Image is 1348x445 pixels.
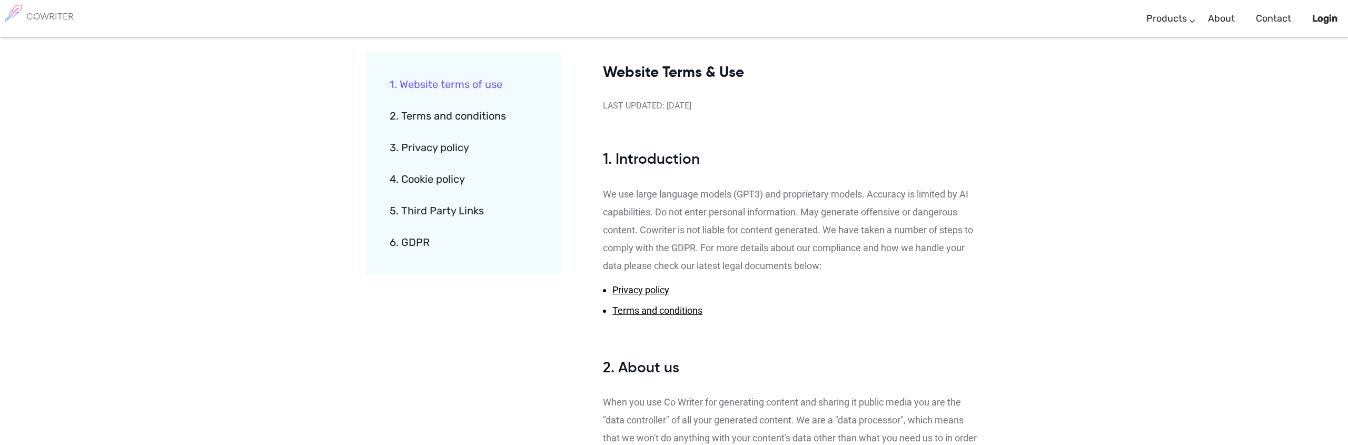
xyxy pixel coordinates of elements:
[1208,3,1235,34] a: About
[612,303,702,319] a: Terms and conditions
[390,195,556,226] a: 5. Third Party Links
[603,37,982,94] h3: Website Terms & Use
[26,12,74,21] h6: COWRITER
[603,124,982,181] h3: 1. Introduction
[603,185,982,275] p: We use large language models (GPT3) and proprietary models. Accuracy is limited by AI capabilitie...
[603,98,982,114] div: LAST UPDATED: [DATE]
[603,332,982,390] h3: 2. About us
[390,68,556,100] a: 1. Website terms of use
[1146,3,1187,34] a: Products
[1312,13,1337,24] b: Login
[1256,3,1291,34] a: Contact
[390,163,556,195] a: 4. Cookie policy
[390,226,556,258] a: 6. GDPR
[612,283,669,298] a: Privacy policy
[1312,3,1337,34] a: Login
[390,132,556,163] a: 3. Privacy policy
[390,100,556,132] a: 2. Terms and conditions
